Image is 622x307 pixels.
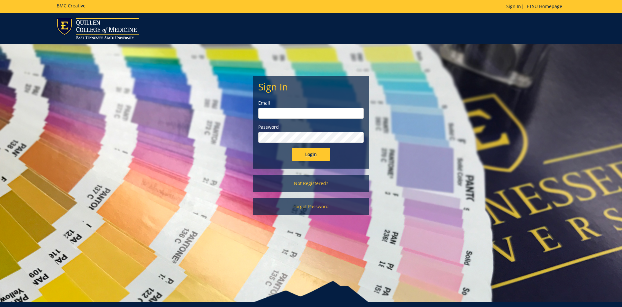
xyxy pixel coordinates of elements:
[524,3,565,9] a: ETSU Homepage
[253,198,369,215] a: Forgot Password
[57,3,86,8] h5: BMC Creative
[506,3,565,10] p: |
[258,100,364,106] label: Email
[292,148,330,161] input: Login
[253,175,369,192] a: Not Registered?
[258,81,364,92] h2: Sign In
[57,18,139,39] img: ETSU logo
[258,124,364,130] label: Password
[506,3,521,9] a: Sign In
